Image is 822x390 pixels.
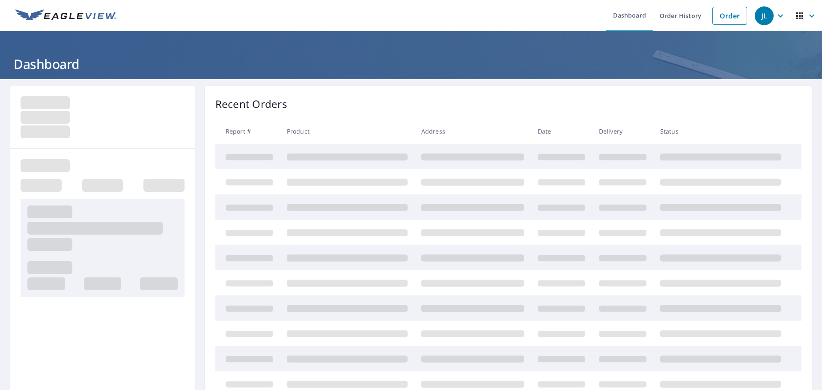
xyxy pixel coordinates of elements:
[592,119,653,144] th: Delivery
[215,96,287,112] p: Recent Orders
[755,6,774,25] div: JL
[15,9,116,22] img: EV Logo
[414,119,531,144] th: Address
[653,119,788,144] th: Status
[531,119,592,144] th: Date
[215,119,280,144] th: Report #
[10,55,812,73] h1: Dashboard
[712,7,747,25] a: Order
[280,119,414,144] th: Product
